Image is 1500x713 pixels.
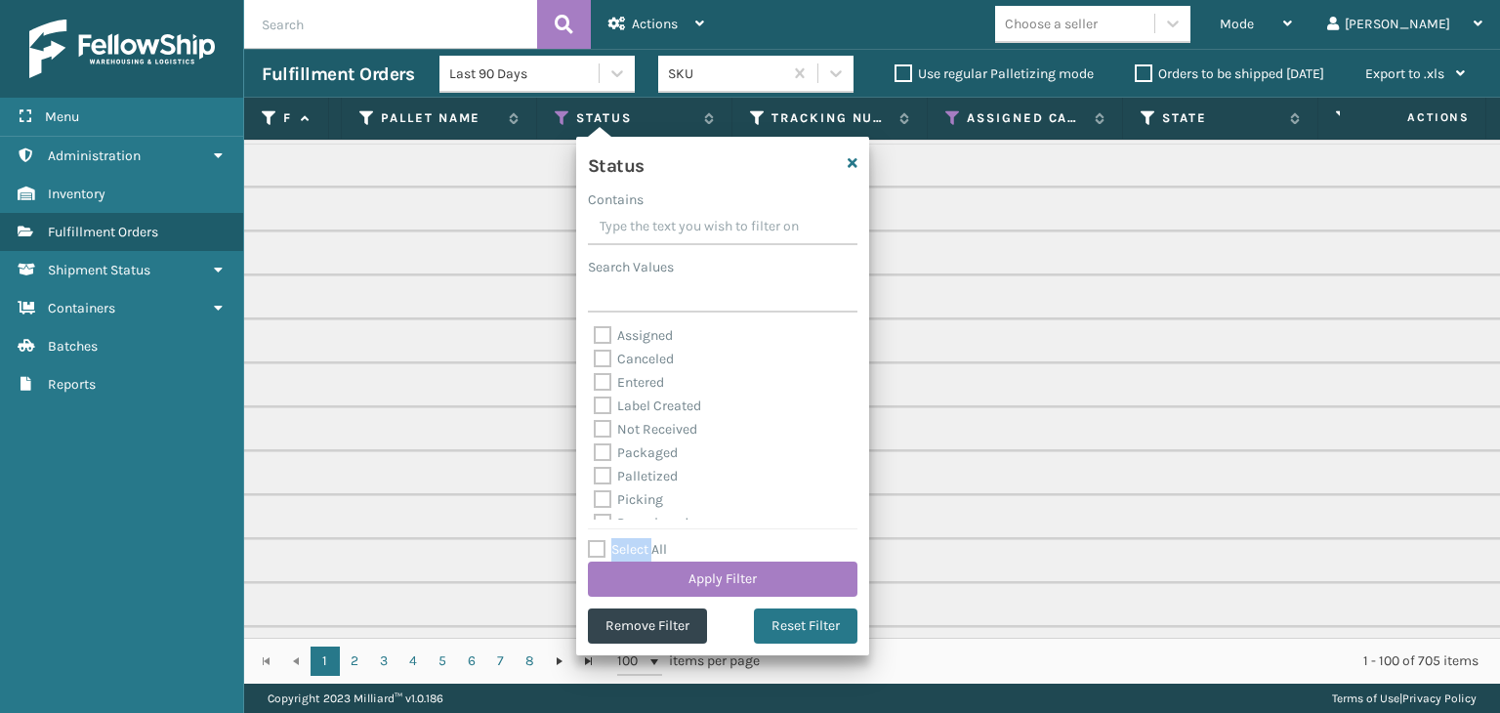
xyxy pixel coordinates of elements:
[588,562,857,597] button: Apply Filter
[449,63,601,84] div: Last 90 Days
[48,338,98,355] span: Batches
[574,647,604,676] a: Go to the last page
[668,63,784,84] div: SKU
[48,376,96,393] span: Reports
[576,109,694,127] label: Status
[771,109,890,127] label: Tracking Number
[311,647,340,676] a: 1
[1220,16,1254,32] span: Mode
[594,398,701,414] label: Label Created
[457,647,486,676] a: 6
[48,186,105,202] span: Inventory
[754,608,857,644] button: Reset Filter
[1332,684,1477,713] div: |
[617,651,646,671] span: 100
[428,647,457,676] a: 5
[1162,109,1280,127] label: State
[594,327,673,344] label: Assigned
[594,468,678,484] label: Palletized
[48,300,115,316] span: Containers
[1005,14,1098,34] div: Choose a seller
[1365,65,1444,82] span: Export to .xls
[1135,65,1324,82] label: Orders to be shipped [DATE]
[632,16,678,32] span: Actions
[48,147,141,164] span: Administration
[594,444,678,461] label: Packaged
[895,65,1094,82] label: Use regular Palletizing mode
[283,109,291,127] label: Fulfillment Order Id
[967,109,1085,127] label: Assigned Carrier Service
[594,351,674,367] label: Canceled
[381,109,499,127] label: Pallet Name
[588,608,707,644] button: Remove Filter
[1332,692,1399,705] a: Terms of Use
[552,653,567,669] span: Go to the next page
[340,647,369,676] a: 2
[45,108,79,125] span: Menu
[545,647,574,676] a: Go to the next page
[48,262,150,278] span: Shipment Status
[516,647,545,676] a: 8
[594,421,697,438] label: Not Received
[588,189,644,210] label: Contains
[581,653,597,669] span: Go to the last page
[588,148,645,178] h4: Status
[588,210,857,245] input: Type the text you wish to filter on
[29,20,215,78] img: logo
[594,491,663,508] label: Picking
[398,647,428,676] a: 4
[48,224,158,240] span: Fulfillment Orders
[1346,102,1481,134] span: Actions
[486,647,516,676] a: 7
[262,63,414,86] h3: Fulfillment Orders
[588,541,667,558] label: Select All
[617,647,760,676] span: items per page
[369,647,398,676] a: 3
[594,374,664,391] label: Entered
[1402,692,1477,705] a: Privacy Policy
[588,257,674,277] label: Search Values
[594,515,688,531] label: Reassigned
[787,651,1479,671] div: 1 - 100 of 705 items
[268,684,443,713] p: Copyright 2023 Milliard™ v 1.0.186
